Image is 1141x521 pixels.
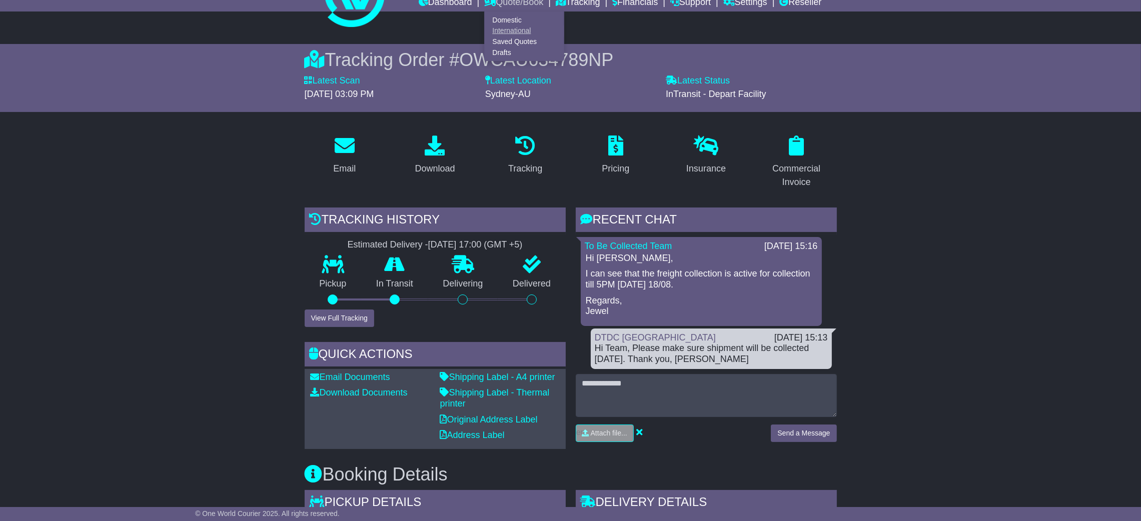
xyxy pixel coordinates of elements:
a: Saved Quotes [485,36,564,47]
span: OWCAU634789NP [459,49,613,70]
span: Sydney-AU [485,89,531,99]
p: Hi [PERSON_NAME], [586,253,817,264]
a: Pricing [595,132,636,179]
div: Pricing [602,162,629,175]
button: Send a Message [771,424,836,442]
a: Original Address Label [440,414,538,424]
a: To Be Collected Team [585,241,672,251]
div: Quick Actions [305,342,566,369]
a: DTDC [GEOGRAPHIC_DATA] [595,332,716,342]
div: Insurance [686,162,726,175]
div: [DATE] 15:13 [774,332,828,343]
a: Drafts [485,47,564,58]
span: InTransit - Depart Facility [666,89,766,99]
div: Email [333,162,356,175]
span: © One World Courier 2025. All rights reserved. [195,509,340,517]
a: Email [327,132,362,179]
a: Tracking [502,132,549,179]
p: I can see that the freight collection is active for collection till 5PM [DATE] 18/08. [586,268,817,290]
a: International [485,25,564,36]
a: Shipping Label - Thermal printer [440,387,550,408]
p: In Transit [361,278,428,289]
button: View Full Tracking [305,309,374,327]
a: Address Label [440,430,505,440]
a: Insurance [680,132,732,179]
p: Delivering [428,278,498,289]
a: Download Documents [311,387,408,397]
div: Delivery Details [576,490,837,517]
label: Latest Location [485,75,551,86]
a: Commercial Invoice [756,132,837,192]
h3: Booking Details [305,464,837,484]
div: Download [415,162,455,175]
a: Shipping Label - A4 printer [440,372,555,382]
div: Quote/Book [484,11,564,61]
div: Hi Team, Please make sure shipment will be collected [DATE]. Thank you, [PERSON_NAME] [595,343,828,364]
p: Delivered [498,278,566,289]
div: Commercial Invoice [763,162,830,189]
a: Download [408,132,461,179]
p: Pickup [305,278,362,289]
div: Tracking history [305,207,566,234]
a: Email Documents [311,372,390,382]
div: Pickup Details [305,490,566,517]
div: [DATE] 15:16 [764,241,818,252]
div: [DATE] 17:00 (GMT +5) [428,239,523,250]
div: Tracking Order # [305,49,837,70]
label: Latest Status [666,75,730,86]
p: Regards, Jewel [586,295,817,317]
label: Latest Scan [305,75,360,86]
div: Estimated Delivery - [305,239,566,250]
div: Tracking [508,162,542,175]
div: RECENT CHAT [576,207,837,234]
a: Domestic [485,14,564,25]
span: [DATE] 03:09 PM [305,89,374,99]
